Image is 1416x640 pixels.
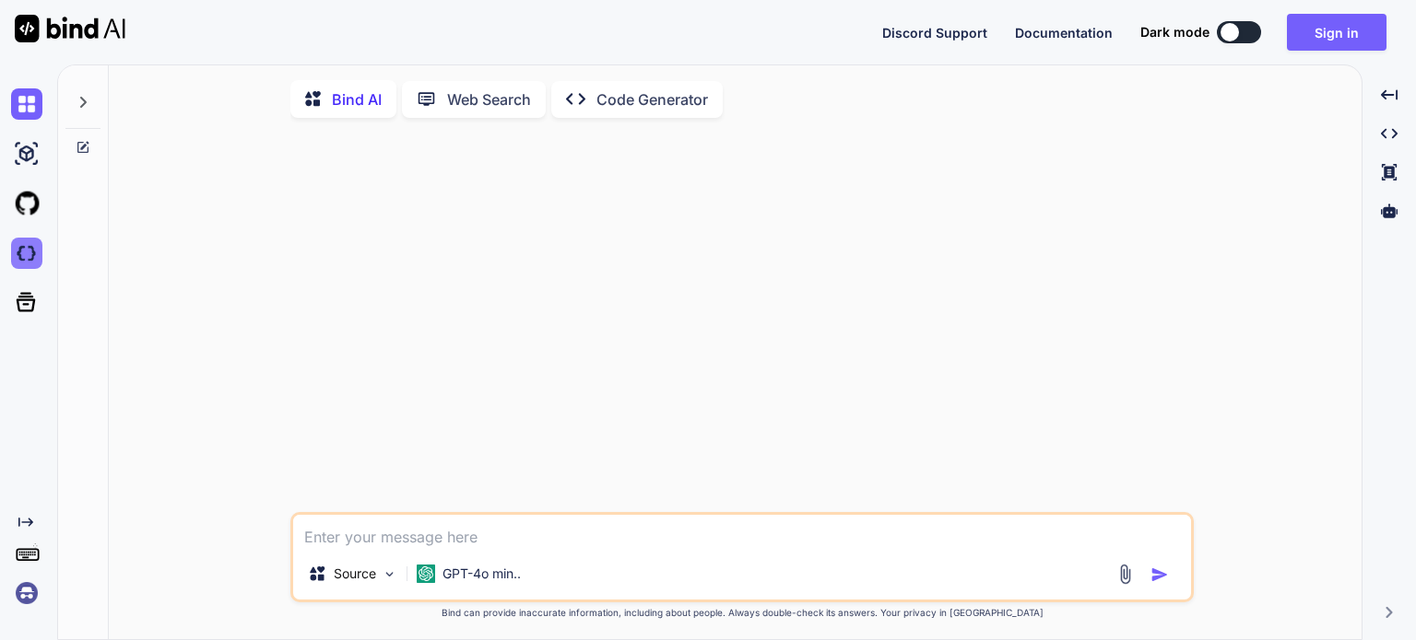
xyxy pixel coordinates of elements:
[11,238,42,269] img: darkCloudIdeIcon
[1115,564,1136,585] img: attachment
[1287,14,1386,51] button: Sign in
[11,577,42,609] img: signin
[417,564,435,583] img: GPT-4o mini
[15,15,125,42] img: Bind AI
[382,566,397,582] img: Pick Models
[447,88,531,111] p: Web Search
[11,188,42,219] img: githubLight
[882,25,987,41] span: Discord Support
[1140,23,1209,41] span: Dark mode
[11,138,42,169] img: ai-studio
[290,606,1194,620] p: Bind can provide inaccurate information, including about people. Always double-check its answers....
[882,23,987,42] button: Discord Support
[1015,23,1113,42] button: Documentation
[332,88,382,111] p: Bind AI
[1150,565,1169,584] img: icon
[442,564,521,583] p: GPT-4o min..
[596,88,708,111] p: Code Generator
[1015,25,1113,41] span: Documentation
[334,564,376,583] p: Source
[11,88,42,120] img: chat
